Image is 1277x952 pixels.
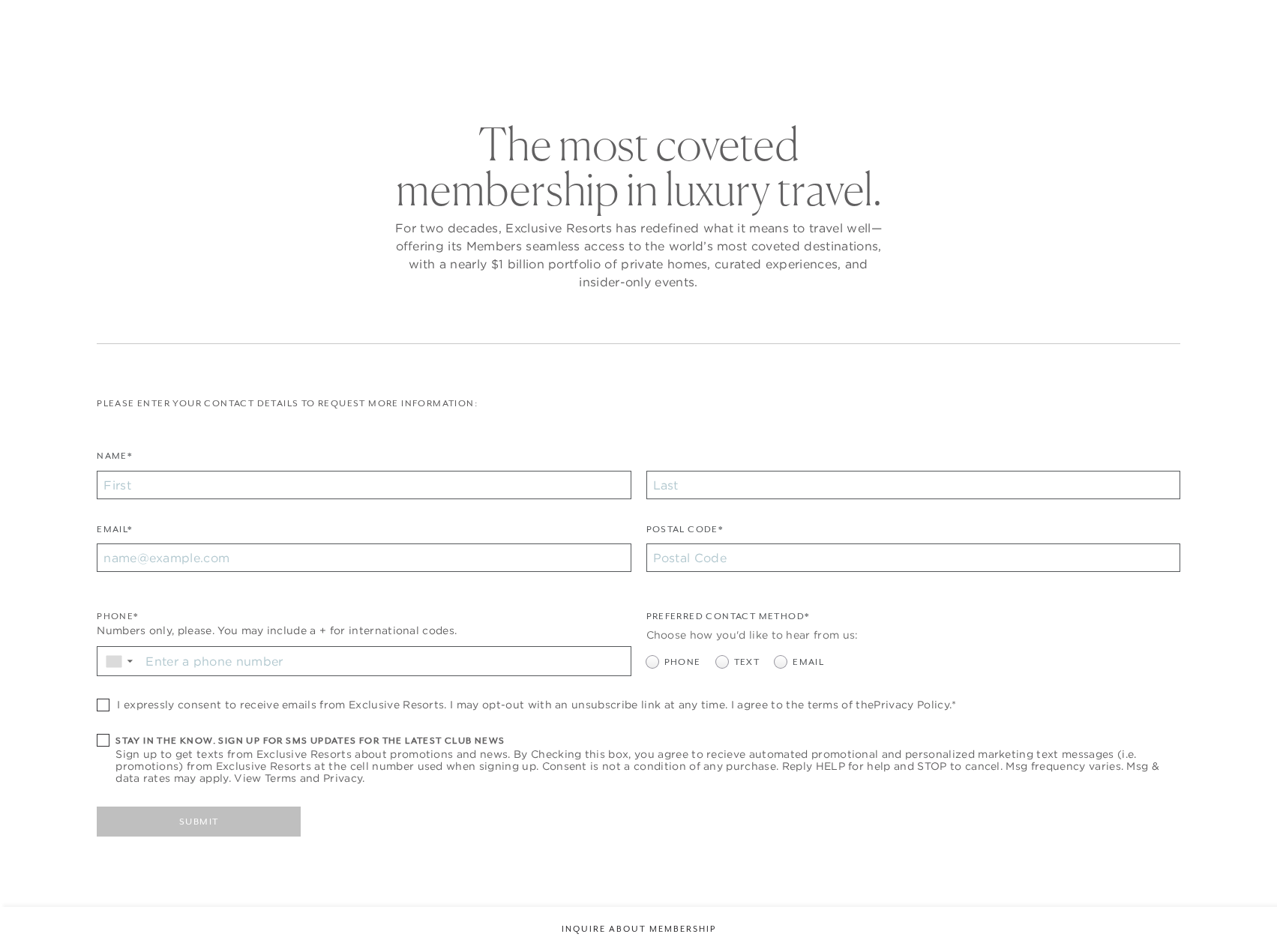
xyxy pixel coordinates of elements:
[646,543,1180,572] input: Postal Code
[117,699,956,711] span: I expressly consent to receive emails from Exclusive Resorts. I may opt-out with an unsubscribe l...
[97,609,631,624] div: Phone*
[664,655,701,669] span: Phone
[97,647,140,675] div: Country Code Selector
[391,219,886,291] p: For two decades, Exclusive Resorts has redefined what it means to travel well—offering its Member...
[97,543,631,572] input: name@example.com
[97,471,631,499] input: First
[115,748,1180,784] span: Sign up to get texts from Exclusive Resorts about promotions and news. By Checking this box, you ...
[97,623,631,639] div: Numbers only, please. You may include a + for international codes.
[115,734,1180,748] h6: Stay in the know. Sign up for sms updates for the latest club news
[1204,18,1223,28] button: Open navigation
[646,627,1180,643] div: Choose how you'd like to hear from us:
[125,657,135,666] span: ▼
[646,609,810,631] legend: Preferred Contact Method*
[97,449,132,471] label: Name*
[97,397,1180,411] p: Please enter your contact details to request more information:
[793,655,824,669] span: Email
[734,655,760,669] span: Text
[97,522,132,544] label: Email*
[140,647,630,675] input: Enter a phone number
[646,522,724,544] label: Postal Code*
[646,471,1180,499] input: Last
[391,121,886,211] h2: The most coveted membership in luxury travel.
[874,698,949,711] a: Privacy Policy
[97,807,301,837] button: Submit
